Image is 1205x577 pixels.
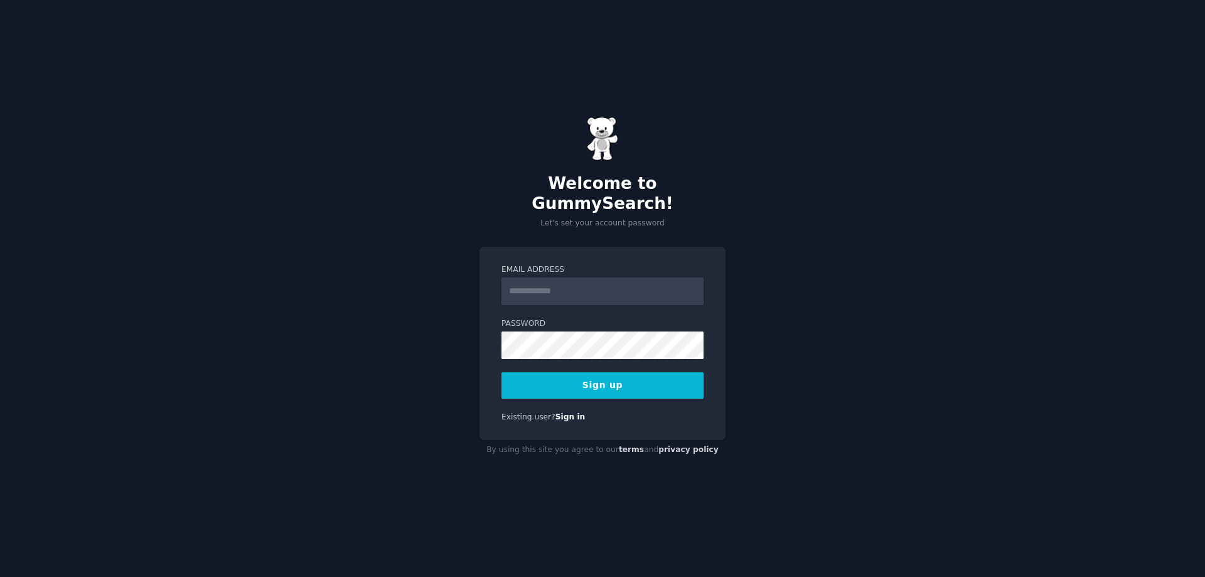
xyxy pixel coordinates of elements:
a: privacy policy [658,445,719,454]
span: Existing user? [501,413,555,421]
label: Email Address [501,264,704,276]
button: Sign up [501,372,704,399]
label: Password [501,318,704,330]
a: Sign in [555,413,586,421]
h2: Welcome to GummySearch! [479,174,726,213]
img: Gummy Bear [587,117,618,161]
p: Let's set your account password [479,218,726,229]
div: By using this site you agree to our and [479,440,726,460]
a: terms [619,445,644,454]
